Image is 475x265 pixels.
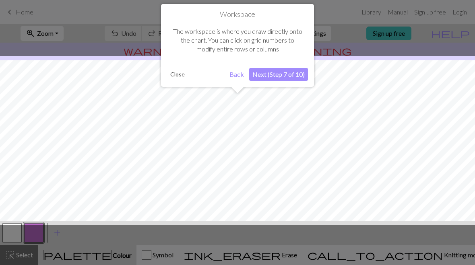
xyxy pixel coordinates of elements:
button: Close [167,68,188,80]
div: Workspace [161,4,314,87]
h1: Workspace [167,10,308,19]
button: Next (Step 7 of 10) [249,68,308,81]
div: The workspace is where you draw directly onto the chart. You can click on grid numbers to modify ... [167,19,308,62]
button: Back [226,68,247,81]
